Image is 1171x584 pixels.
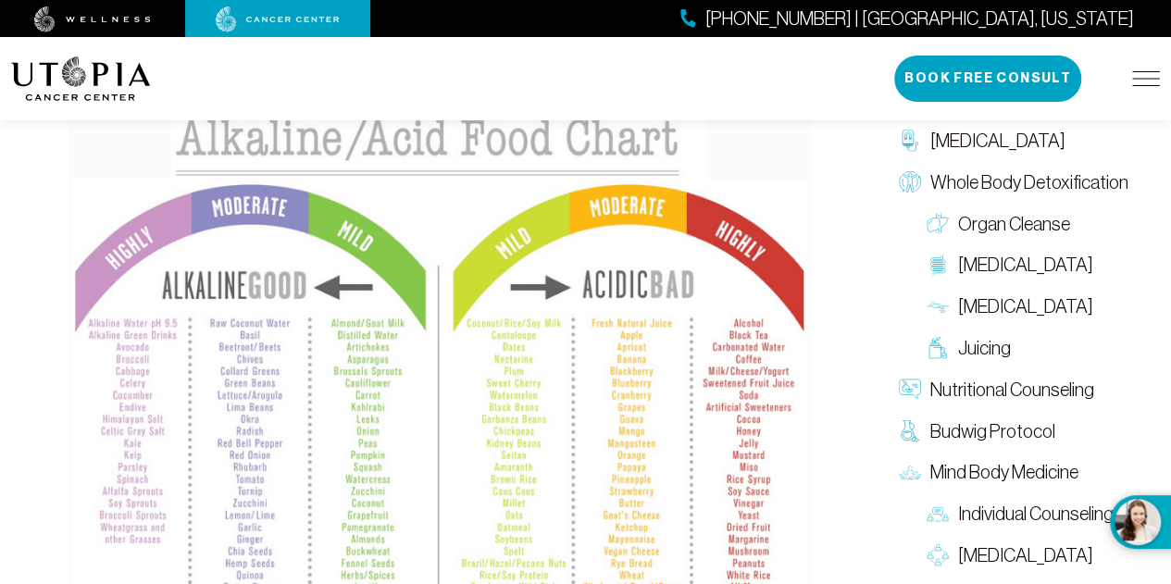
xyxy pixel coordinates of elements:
span: Individual Counseling [958,501,1114,528]
a: [PHONE_NUMBER] | [GEOGRAPHIC_DATA], [US_STATE] [680,6,1134,32]
img: icon-hamburger [1132,71,1160,86]
img: wellness [34,6,151,32]
img: Mind Body Medicine [899,462,921,484]
span: Organ Cleanse [958,211,1070,238]
span: Juicing [958,335,1011,362]
a: [MEDICAL_DATA] [917,535,1160,577]
a: Whole Body Detoxification [890,162,1160,204]
img: Whole Body Detoxification [899,171,921,193]
a: [MEDICAL_DATA] [890,120,1160,162]
img: Organ Cleanse [927,213,949,235]
img: cancer center [216,6,340,32]
span: [MEDICAL_DATA] [930,128,1065,155]
img: Lymphatic Massage [927,296,949,318]
a: [MEDICAL_DATA] [917,245,1160,287]
span: [MEDICAL_DATA] [958,293,1093,320]
span: Budwig Protocol [930,418,1055,445]
img: Chelation Therapy [899,130,921,153]
span: [PHONE_NUMBER] | [GEOGRAPHIC_DATA], [US_STATE] [705,6,1134,32]
img: Nutritional Counseling [899,379,921,401]
a: Mind Body Medicine [890,453,1160,494]
img: logo [11,56,151,101]
img: Juicing [927,338,949,360]
button: Book Free Consult [894,56,1081,102]
span: [MEDICAL_DATA] [958,253,1093,280]
a: Nutritional Counseling [890,369,1160,411]
img: Individual Counseling [927,503,949,526]
span: [MEDICAL_DATA] [958,542,1093,569]
a: Organ Cleanse [917,204,1160,245]
img: Colon Therapy [927,255,949,277]
span: Mind Body Medicine [930,460,1078,487]
img: Budwig Protocol [899,420,921,442]
img: Group Therapy [927,545,949,567]
span: Whole Body Detoxification [930,169,1128,196]
a: Juicing [917,328,1160,369]
a: Budwig Protocol [890,411,1160,453]
a: [MEDICAL_DATA] [917,286,1160,328]
span: Nutritional Counseling [930,377,1094,404]
a: Individual Counseling [917,493,1160,535]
